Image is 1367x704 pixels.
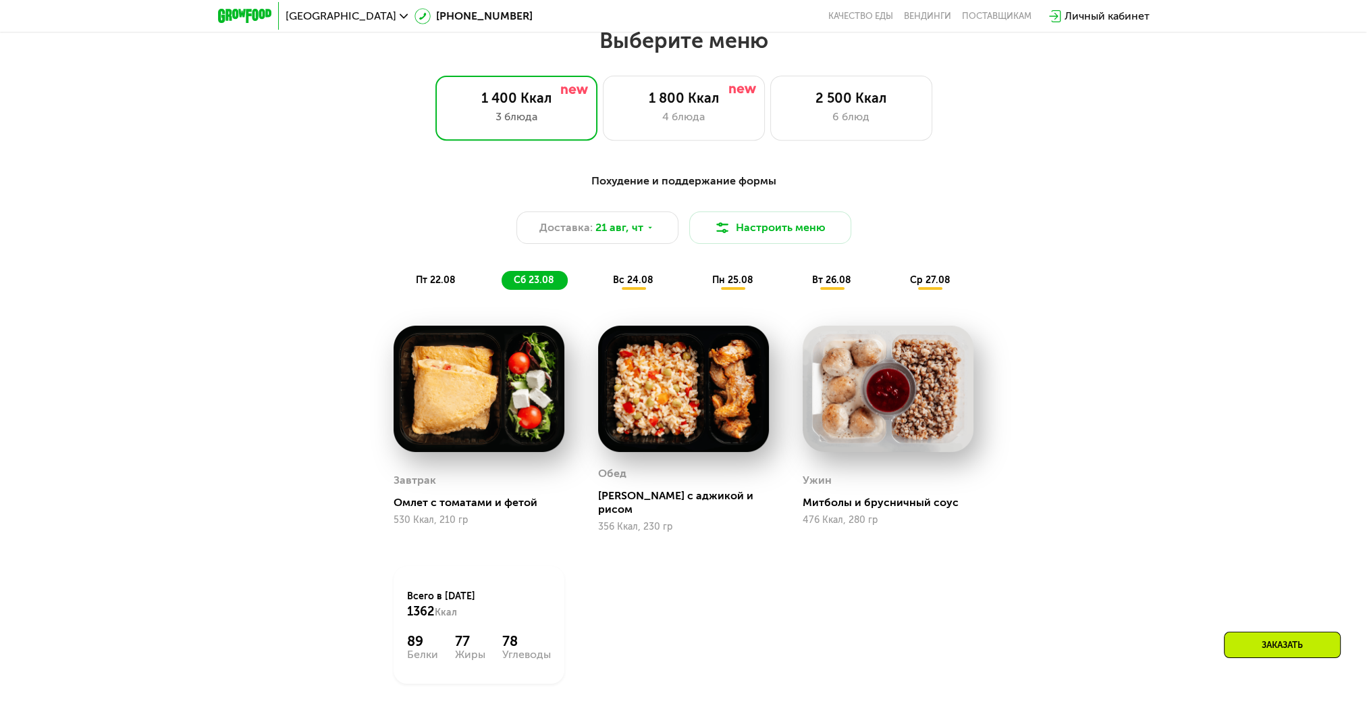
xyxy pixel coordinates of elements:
div: 4 блюда [617,109,751,125]
span: сб 23.08 [514,274,554,286]
div: 1 400 Ккал [450,90,583,106]
a: Качество еды [828,11,893,22]
div: 356 Ккал, 230 гр [598,522,769,532]
div: Личный кабинет [1065,8,1150,24]
span: вс 24.08 [613,274,653,286]
div: Ужин [803,470,832,491]
div: Омлет с томатами и фетой [394,496,575,509]
div: 78 [502,633,551,649]
div: 6 блюд [784,109,918,125]
button: Настроить меню [689,211,851,244]
div: Митболы и брусничный соус [803,496,984,509]
div: Похудение и поддержание формы [284,173,1083,190]
a: Вендинги [904,11,951,22]
span: Ккал [435,607,457,618]
div: Обед [598,463,626,484]
div: 3 блюда [450,109,583,125]
span: [GEOGRAPHIC_DATA] [286,11,396,22]
div: 2 500 Ккал [784,90,918,106]
div: 530 Ккал, 210 гр [394,515,564,526]
div: [PERSON_NAME] с аджикой и рисом [598,489,780,516]
span: вт 26.08 [812,274,851,286]
div: Белки [407,649,438,660]
div: Углеводы [502,649,551,660]
h2: Выберите меню [43,27,1324,54]
span: Доставка: [539,220,593,236]
div: поставщикам [962,11,1031,22]
div: 1 800 Ккал [617,90,751,106]
div: 77 [455,633,485,649]
span: ср 27.08 [909,274,950,286]
span: 1362 [407,604,435,619]
span: 21 авг, чт [595,220,643,236]
div: Всего в [DATE] [407,590,551,620]
div: 89 [407,633,438,649]
span: пт 22.08 [416,274,456,286]
div: Завтрак [394,470,436,491]
a: [PHONE_NUMBER] [414,8,533,24]
div: 476 Ккал, 280 гр [803,515,973,526]
div: Жиры [455,649,485,660]
span: пн 25.08 [712,274,753,286]
div: Заказать [1224,632,1341,658]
